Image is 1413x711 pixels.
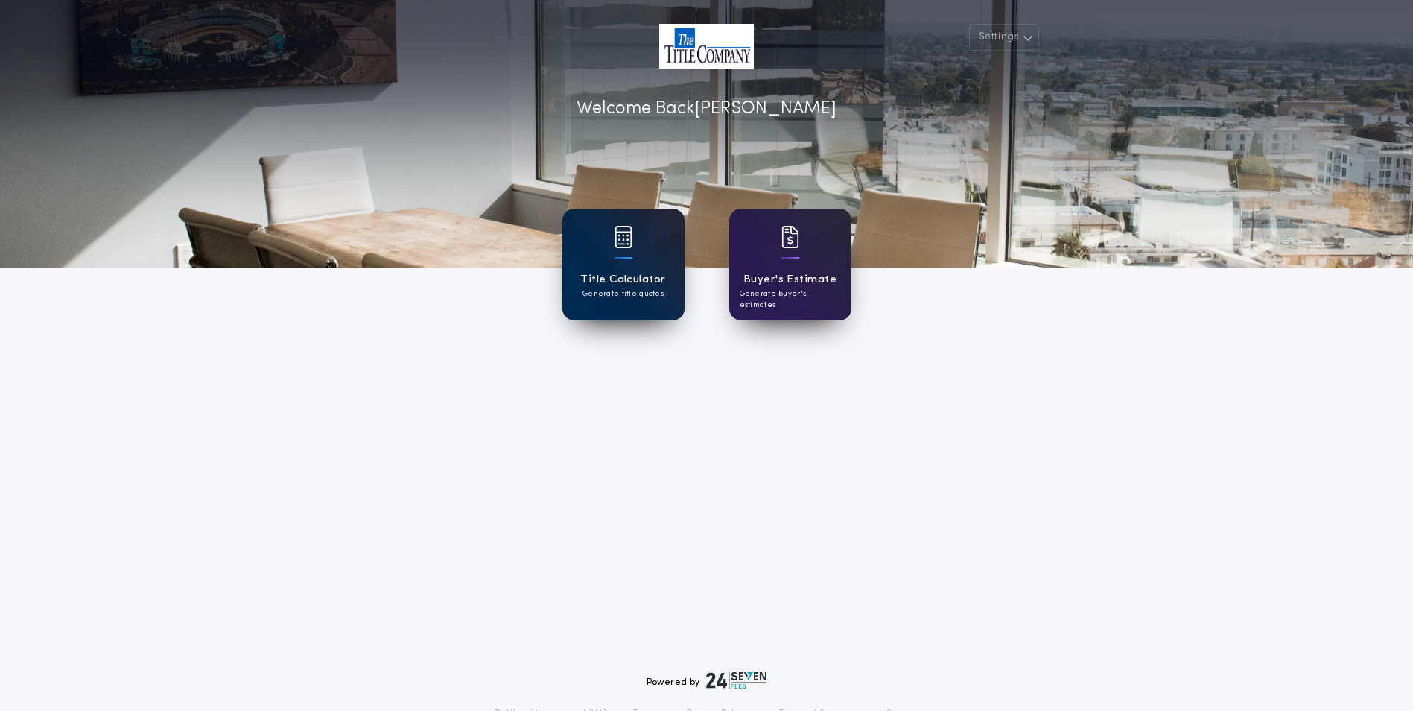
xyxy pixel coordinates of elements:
a: card iconTitle CalculatorGenerate title quotes [562,209,685,320]
h1: Buyer's Estimate [743,271,836,288]
div: Powered by [647,671,767,689]
p: Generate title quotes [582,288,664,300]
img: account-logo [659,24,754,69]
button: Settings [969,24,1039,51]
img: card icon [615,226,632,248]
p: Generate buyer's estimates [740,288,841,311]
p: Welcome Back [PERSON_NAME] [577,95,836,122]
h1: Title Calculator [580,271,665,288]
a: card iconBuyer's EstimateGenerate buyer's estimates [729,209,851,320]
img: card icon [781,226,799,248]
img: logo [706,671,767,689]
